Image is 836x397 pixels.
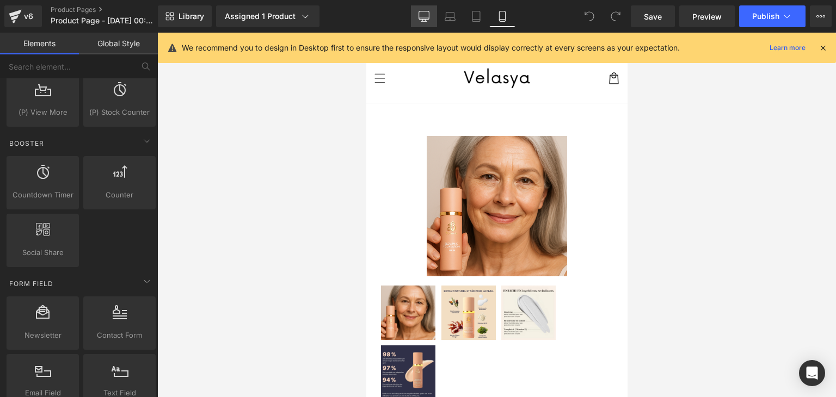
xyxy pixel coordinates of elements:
[739,5,806,27] button: Publish
[135,253,193,311] a: Fond de teint Biomimic - 4 en 1
[182,42,680,54] p: We recommend you to design in Desktop first to ensure the responsive layout would display correct...
[22,9,35,23] div: v6
[87,107,152,118] span: (P) Stock Counter
[679,5,735,27] a: Preview
[15,253,72,311] a: Fond de teint Biomimic - 4 en 1
[87,330,152,341] span: Contact Form
[51,16,155,25] span: Product Page - [DATE] 00:45:48
[4,5,42,27] a: v6
[10,189,76,201] span: Countdown Timer
[799,360,825,386] div: Open Intercom Messenger
[579,5,600,27] button: Undo
[8,278,54,289] span: Form Field
[135,253,189,307] img: Fond de teint Biomimic - 4 en 1
[51,5,176,14] a: Product Pages
[692,11,722,22] span: Preview
[752,12,779,21] span: Publish
[33,7,278,14] li: 2 of 2
[8,138,45,148] span: Booster
[15,313,72,370] a: Fond de teint Biomimic - 4 en 1
[75,253,130,307] img: Fond de teint Biomimic - 4 en 1
[644,11,662,22] span: Save
[15,313,69,367] img: Fond de teint Biomimic - 4 en 1
[489,5,515,27] a: Mobile
[225,11,311,22] div: Assigned 1 Product
[605,5,626,27] button: Redo
[463,5,489,27] a: Tablet
[810,5,832,27] button: More
[10,247,76,258] span: Social Share
[10,107,76,118] span: (P) View More
[765,41,810,54] a: Learn more
[60,103,201,244] img: Fond de teint Biomimic - 4 en 1
[82,26,180,66] img: Biomimic
[74,7,237,14] span: LIVRAISON OFFERTE DÈS 30€ D’ACHAT
[2,34,26,58] summary: Menu
[87,189,152,201] span: Counter
[411,5,437,27] a: Desktop
[158,5,212,27] a: New Library
[179,11,204,21] span: Library
[437,5,463,27] a: Laptop
[15,253,69,307] img: Fond de teint Biomimic - 4 en 1
[79,33,158,54] a: Global Style
[75,253,133,311] a: Fond de teint Biomimic - 4 en 1
[10,330,76,341] span: Newsletter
